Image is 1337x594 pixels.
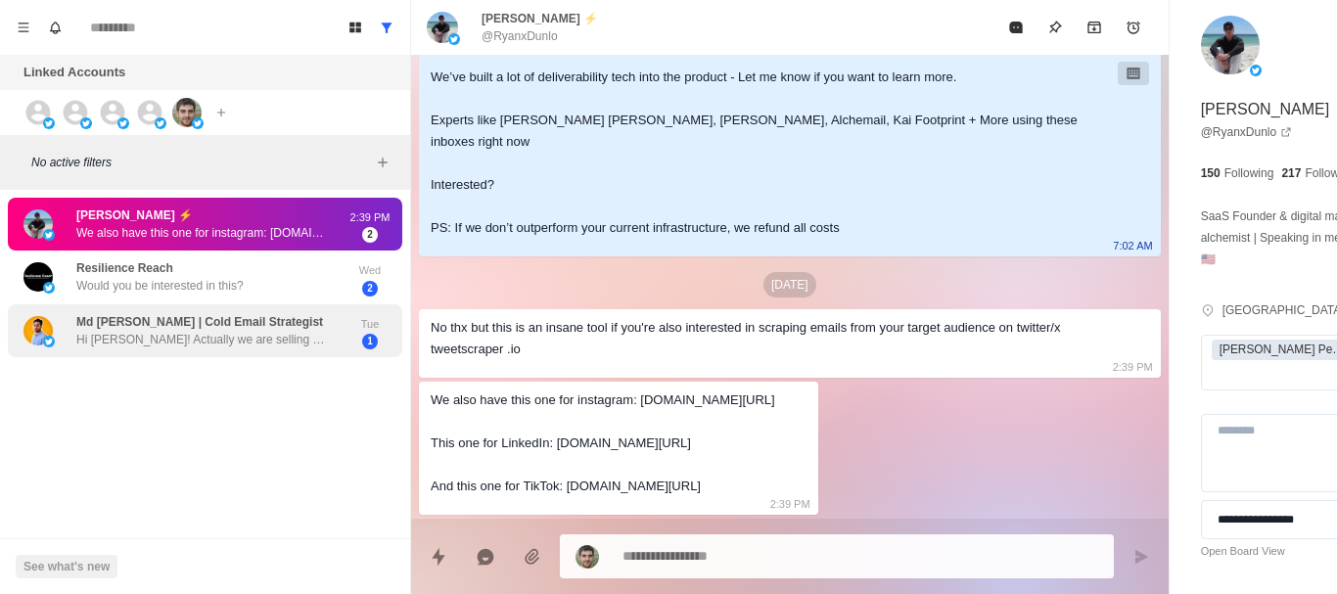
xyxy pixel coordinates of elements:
p: [PERSON_NAME] ⚡️ [482,10,598,27]
button: Board View [340,12,371,43]
p: 2:39 PM [346,209,394,226]
p: [DATE] [763,272,816,297]
p: 217 [1281,164,1301,182]
img: picture [576,545,599,569]
img: picture [80,117,92,129]
img: picture [448,33,460,45]
img: picture [1250,65,1262,76]
img: picture [43,117,55,129]
p: Tue [346,316,394,333]
img: picture [172,98,202,127]
div: No thx but this is an insane tool if you're also interested in scraping emails from your target a... [431,317,1118,360]
p: Resilience Reach [76,259,173,277]
p: Linked Accounts [23,63,125,82]
button: Menu [8,12,39,43]
p: 2:39 PM [770,493,810,515]
button: Add account [209,101,233,124]
p: We also have this one for instagram: [DOMAIN_NAME][URL] This one for LinkedIn: [DOMAIN_NAME][URL]... [76,224,331,242]
p: Hi [PERSON_NAME]! Actually we are selling Google workspace and Microsoft 365 inboxes. [76,331,331,348]
span: 2 [362,227,378,243]
span: 2 [362,281,378,297]
a: Open Board View [1201,543,1285,560]
div: We also have this one for instagram: [DOMAIN_NAME][URL] This one for LinkedIn: [DOMAIN_NAME][URL]... [431,389,775,497]
p: No active filters [31,154,371,171]
p: Following [1224,164,1274,182]
p: Wed [346,262,394,279]
button: Show all conversations [371,12,402,43]
img: picture [43,336,55,347]
span: 1 [362,334,378,349]
p: 2:39 PM [1113,356,1153,378]
p: Md [PERSON_NAME] | Cold Email Strategist [76,313,323,331]
img: picture [117,117,129,129]
img: picture [155,117,166,129]
button: See what's new [16,555,117,578]
p: 150 [1201,164,1221,182]
button: Archive [1075,8,1114,47]
img: picture [43,229,55,241]
img: picture [23,209,53,239]
p: @RyanxDunlo [482,27,558,45]
img: picture [1201,16,1260,74]
button: Quick replies [419,537,458,576]
img: picture [23,262,53,292]
button: Add filters [371,151,394,174]
img: picture [23,316,53,345]
img: picture [43,282,55,294]
p: 7:02 AM [1113,235,1152,256]
p: Would you be interested in this? [76,277,244,295]
button: Add media [513,537,552,576]
button: Mark as read [996,8,1036,47]
button: Reply with AI [466,537,505,576]
button: Pin [1036,8,1075,47]
button: Add reminder [1114,8,1153,47]
button: Notifications [39,12,70,43]
img: picture [427,12,458,43]
a: @RyanxDunlo [1201,123,1293,141]
img: picture [192,117,204,129]
button: Send message [1122,537,1161,576]
p: [PERSON_NAME] ⚡️ [76,206,193,224]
